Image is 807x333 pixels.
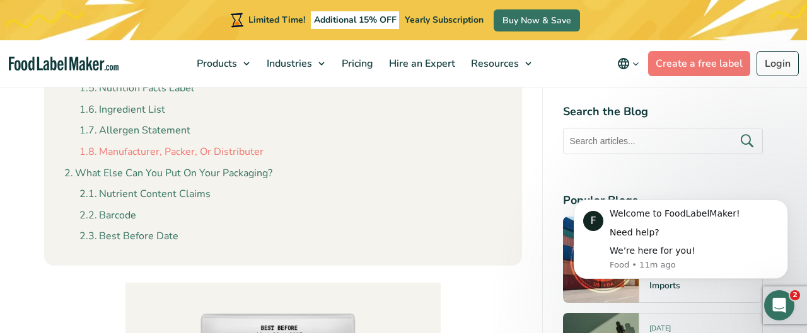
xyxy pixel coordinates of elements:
[555,181,807,299] iframe: Intercom notifications message
[648,51,750,76] a: Create a free label
[193,57,238,71] span: Products
[764,290,794,320] iframe: Intercom live chat
[79,208,136,224] a: Barcode
[563,103,763,120] h4: Search the Blog
[494,9,580,31] a: Buy Now & Save
[79,81,194,97] a: Nutrition Facts Label
[79,102,165,118] a: Ingredient List
[64,166,272,182] a: What Else Can You Put On Your Packaging?
[79,123,190,139] a: Allergen Statement
[334,40,378,87] a: Pricing
[757,51,799,76] a: Login
[79,229,178,245] a: Best Before Date
[311,11,400,29] span: Additional 15% OFF
[338,57,374,71] span: Pricing
[79,186,211,203] a: Nutrient Content Claims
[79,144,264,161] a: Manufacturer, Packer, Or Distributer
[405,14,484,26] span: Yearly Subscription
[385,57,456,71] span: Hire an Expert
[790,290,800,300] span: 2
[381,40,460,87] a: Hire an Expert
[467,57,520,71] span: Resources
[463,40,538,87] a: Resources
[563,128,763,154] input: Search articles...
[189,40,256,87] a: Products
[263,57,313,71] span: Industries
[248,14,305,26] span: Limited Time!
[259,40,331,87] a: Industries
